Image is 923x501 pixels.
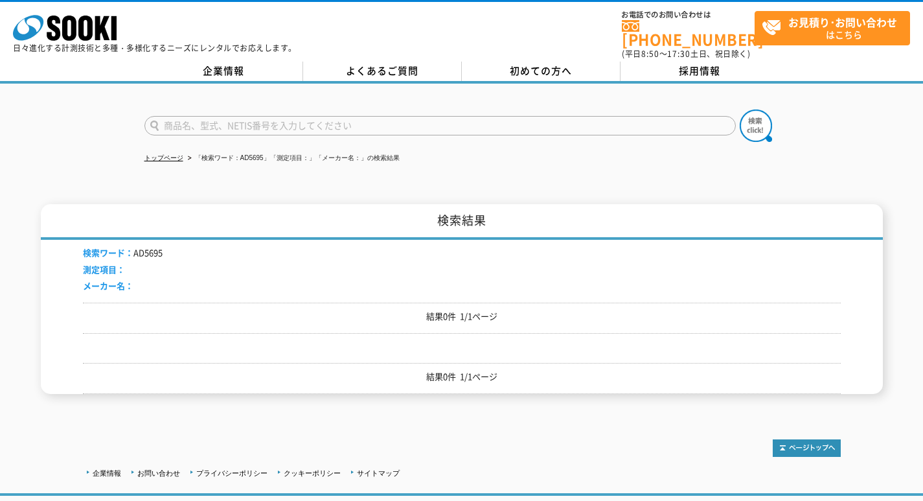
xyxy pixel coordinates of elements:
[641,48,659,60] span: 8:50
[762,12,909,44] span: はこちら
[510,64,572,78] span: 初めての方へ
[144,62,303,81] a: 企業情報
[83,246,163,260] li: AD5695
[622,48,750,60] span: (平日 ～ 土日、祝日除く)
[622,20,755,47] a: [PHONE_NUMBER]
[185,152,400,165] li: 「検索ワード：AD5695」「測定項目：」「メーカー名：」の検索結果
[667,48,690,60] span: 17:30
[357,469,400,477] a: サイトマップ
[83,310,841,323] p: 結果0件 1/1ページ
[773,439,841,457] img: トップページへ
[93,469,121,477] a: 企業情報
[83,370,841,384] p: 結果0件 1/1ページ
[83,246,133,259] span: 検索ワード：
[13,44,297,52] p: 日々進化する計測技術と多種・多様化するニーズにレンタルでお応えします。
[622,11,755,19] span: お電話でのお問い合わせは
[144,154,183,161] a: トップページ
[303,62,462,81] a: よくあるご質問
[755,11,910,45] a: お見積り･お問い合わせはこちら
[740,110,772,142] img: btn_search.png
[788,14,897,30] strong: お見積り･お問い合わせ
[462,62,621,81] a: 初めての方へ
[196,469,268,477] a: プライバシーポリシー
[83,263,125,275] span: 測定項目：
[144,116,736,135] input: 商品名、型式、NETIS番号を入力してください
[83,279,133,292] span: メーカー名：
[41,204,883,240] h1: 検索結果
[137,469,180,477] a: お問い合わせ
[284,469,341,477] a: クッキーポリシー
[621,62,779,81] a: 採用情報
